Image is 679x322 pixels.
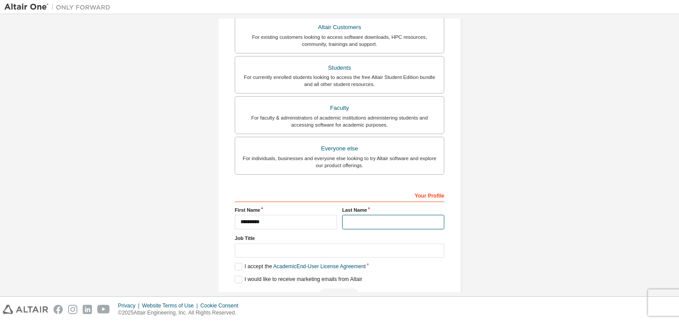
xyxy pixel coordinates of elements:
img: Altair One [4,3,115,11]
img: altair_logo.svg [3,305,48,314]
img: linkedin.svg [83,305,92,314]
div: Everyone else [240,142,439,155]
div: Your Profile [235,188,444,202]
div: Faculty [240,102,439,114]
label: Last Name [342,206,444,213]
div: Cookie Consent [200,302,243,309]
div: Altair Customers [240,21,439,34]
div: For faculty & administrators of academic institutions administering students and accessing softwa... [240,114,439,128]
div: For currently enrolled students looking to access the free Altair Student Edition bundle and all ... [240,74,439,88]
div: You need to provide your academic email [235,288,444,302]
label: First Name [235,206,337,213]
div: For individuals, businesses and everyone else looking to try Altair software and explore our prod... [240,155,439,169]
label: Job Title [235,235,444,242]
label: I accept the [235,263,366,270]
label: I would like to receive marketing emails from Altair [235,276,362,283]
div: Students [240,62,439,74]
a: Academic End-User License Agreement [273,263,366,270]
div: Privacy [118,302,142,309]
div: Website Terms of Use [142,302,200,309]
img: facebook.svg [53,305,63,314]
img: instagram.svg [68,305,77,314]
img: youtube.svg [97,305,110,314]
div: For existing customers looking to access software downloads, HPC resources, community, trainings ... [240,34,439,48]
p: © 2025 Altair Engineering, Inc. All Rights Reserved. [118,309,244,317]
